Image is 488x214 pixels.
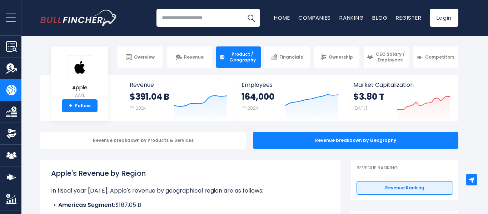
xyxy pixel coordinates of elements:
span: Revenue [130,81,227,88]
strong: $391.04 B [130,91,169,102]
a: Apple AAPL [67,55,93,100]
span: Financials [279,54,303,60]
a: Revenue Ranking [357,181,453,195]
span: Product / Geography [227,51,258,63]
p: Revenue Ranking [357,165,453,171]
a: Ranking [339,14,364,21]
span: Market Capitalization [353,81,450,88]
a: Market Capitalization $3.80 T [DATE] [346,75,458,121]
span: CEO Salary / Employees [375,51,406,63]
span: Competitors [425,54,454,60]
img: Bullfincher logo [40,10,118,26]
a: Ownership [314,46,359,68]
span: Overview [134,54,155,60]
a: Companies [298,14,331,21]
a: Product / Geography [216,46,261,68]
a: Blog [372,14,387,21]
a: Financials [264,46,310,68]
b: Americas Segment: [58,201,115,209]
a: Home [274,14,290,21]
p: In fiscal year [DATE], Apple's revenue by geographical region are as follows: [51,186,330,195]
span: Ownership [329,54,353,60]
a: Employees 164,000 FY 2024 [234,75,345,121]
span: Employees [241,81,338,88]
a: Login [430,9,458,27]
div: Revenue breakdown by Products & Services [40,132,246,149]
small: [DATE] [353,105,367,111]
img: Ownership [6,128,17,139]
li: $167.05 B [51,201,330,209]
span: Apple [67,85,92,91]
strong: + [69,103,73,109]
a: Overview [118,46,163,68]
small: FY 2024 [241,105,259,111]
span: Revenue [184,54,204,60]
small: FY 2024 [130,105,147,111]
a: Revenue [167,46,213,68]
div: Revenue breakdown by Geography [253,132,458,149]
strong: 164,000 [241,91,274,102]
strong: $3.80 T [353,91,384,102]
a: Register [396,14,421,21]
a: Competitors [413,46,458,68]
a: Revenue $391.04 B FY 2024 [123,75,234,121]
a: +Follow [62,99,98,112]
button: Search [242,9,260,27]
a: Go to homepage [40,10,117,26]
small: AAPL [67,92,92,99]
h1: Apple's Revenue by Region [51,168,330,179]
a: CEO Salary / Employees [364,46,409,68]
